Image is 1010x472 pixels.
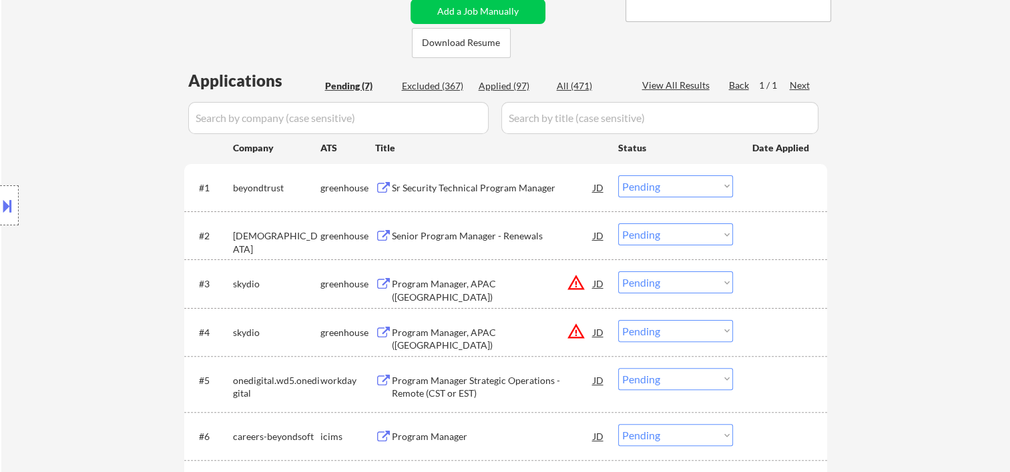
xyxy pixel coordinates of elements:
div: skydio [233,326,320,339]
div: Senior Program Manager - Renewals [392,229,593,243]
div: Applied (97) [479,79,545,93]
button: Download Resume [412,28,511,58]
div: Back [729,79,750,92]
div: View All Results [642,79,714,92]
div: skydio [233,277,320,291]
div: JD [592,175,605,199]
input: Search by company (case sensitive) [188,102,489,134]
div: #4 [199,326,222,339]
div: Program Manager [392,430,593,443]
div: JD [592,424,605,448]
div: 1 / 1 [759,79,790,92]
div: greenhouse [320,277,375,291]
div: Next [790,79,811,92]
div: #5 [199,374,222,387]
div: #6 [199,430,222,443]
div: Sr Security Technical Program Manager [392,181,593,195]
input: Search by title (case sensitive) [501,102,818,134]
div: Pending (7) [325,79,392,93]
div: Company [233,141,320,155]
div: beyondtrust [233,181,320,195]
div: onedigital.wd5.onedigital [233,374,320,400]
div: greenhouse [320,326,375,339]
div: ATS [320,141,375,155]
div: [DEMOGRAPHIC_DATA] [233,229,320,255]
div: JD [592,271,605,295]
div: greenhouse [320,229,375,243]
button: warning_amber [567,273,585,292]
div: Program Manager Strategic Operations - Remote (CST or EST) [392,374,593,400]
div: All (471) [557,79,623,93]
div: JD [592,223,605,247]
div: Program Manager, APAC ([GEOGRAPHIC_DATA]) [392,326,593,352]
div: Applications [188,73,320,89]
div: Status [618,135,733,159]
button: warning_amber [567,322,585,341]
div: workday [320,374,375,387]
div: JD [592,320,605,344]
div: Title [375,141,605,155]
div: Date Applied [752,141,811,155]
div: careers-beyondsoft [233,430,320,443]
div: Excluded (367) [402,79,469,93]
div: JD [592,368,605,392]
div: greenhouse [320,181,375,195]
div: Program Manager, APAC ([GEOGRAPHIC_DATA]) [392,277,593,303]
div: icims [320,430,375,443]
